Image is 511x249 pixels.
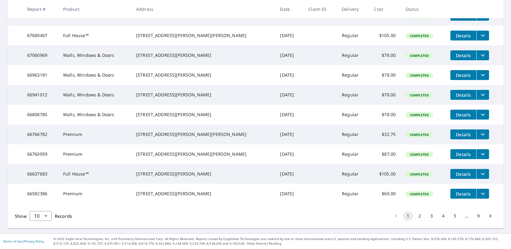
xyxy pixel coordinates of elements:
[22,26,58,45] td: 67680467
[136,171,270,177] div: [STREET_ADDRESS][PERSON_NAME]
[454,33,473,39] span: Details
[3,239,44,243] p: |
[406,34,432,38] span: Completed
[403,211,413,221] button: page 1
[22,184,58,204] td: 66582386
[337,164,369,184] td: Regular
[454,72,473,78] span: Details
[337,184,369,204] td: Regular
[462,213,472,219] div: …
[22,45,58,65] td: 67060969
[406,73,432,78] span: Completed
[450,50,476,60] button: detailsBtn-67060969
[58,164,131,184] td: Full House™
[337,124,369,144] td: Regular
[406,152,432,157] span: Completed
[450,149,476,159] button: detailsBtn-66760959
[337,85,369,105] td: Regular
[275,144,303,164] td: [DATE]
[438,211,448,221] button: Go to page 4
[369,184,401,204] td: $60.00
[15,213,27,219] span: Show
[369,105,401,124] td: $78.00
[476,70,489,80] button: filesDropdownBtn-66963181
[450,110,476,120] button: detailsBtn-66808785
[275,105,303,124] td: [DATE]
[275,184,303,204] td: [DATE]
[474,211,483,221] button: Go to page 9
[58,85,131,105] td: Walls, Windows & Doors
[450,129,476,139] button: detailsBtn-66766782
[369,45,401,65] td: $78.00
[58,45,131,65] td: Walls, Windows & Doors
[415,211,425,221] button: Go to page 2
[58,65,131,85] td: Walls, Windows & Doors
[369,144,401,164] td: $87.00
[275,85,303,105] td: [DATE]
[450,169,476,179] button: detailsBtn-66637683
[450,189,476,199] button: detailsBtn-66582386
[275,45,303,65] td: [DATE]
[450,90,476,100] button: detailsBtn-66941012
[476,169,489,179] button: filesDropdownBtn-66637683
[136,112,270,118] div: [STREET_ADDRESS][PERSON_NAME]
[136,72,270,78] div: [STREET_ADDRESS][PERSON_NAME]
[427,211,436,221] button: Go to page 3
[22,144,58,164] td: 66760959
[275,164,303,184] td: [DATE]
[136,32,270,39] div: [STREET_ADDRESS][PERSON_NAME][PERSON_NAME]
[369,65,401,85] td: $78.00
[406,53,432,58] span: Completed
[476,31,489,40] button: filesDropdownBtn-67680467
[275,26,303,45] td: [DATE]
[337,144,369,164] td: Regular
[454,53,473,58] span: Details
[136,191,270,197] div: [STREET_ADDRESS][PERSON_NAME]
[476,90,489,100] button: filesDropdownBtn-66941012
[476,50,489,60] button: filesDropdownBtn-67060969
[30,207,52,225] div: 10
[275,124,303,144] td: [DATE]
[476,110,489,120] button: filesDropdownBtn-66808785
[406,93,432,97] span: Completed
[136,151,270,157] div: [STREET_ADDRESS][PERSON_NAME][PERSON_NAME]
[55,213,72,219] span: Records
[454,191,473,197] span: Details
[22,85,58,105] td: 66941012
[369,164,401,184] td: $105.00
[450,70,476,80] button: detailsBtn-66963181
[369,124,401,144] td: $32.75
[454,151,473,157] span: Details
[406,133,432,137] span: Completed
[454,92,473,98] span: Details
[275,65,303,85] td: [DATE]
[485,211,495,221] button: Go to next page
[136,92,270,98] div: [STREET_ADDRESS][PERSON_NAME]
[476,129,489,139] button: filesDropdownBtn-66766782
[476,189,489,199] button: filesDropdownBtn-66582386
[454,171,473,177] span: Details
[136,52,270,58] div: [STREET_ADDRESS][PERSON_NAME]
[24,239,44,243] a: Privacy Policy
[58,124,131,144] td: Premium
[406,172,432,176] span: Completed
[22,105,58,124] td: 66808785
[369,26,401,45] td: $105.00
[406,192,432,196] span: Completed
[337,105,369,124] td: Regular
[58,26,131,45] td: Full House™
[22,65,58,85] td: 66963181
[337,45,369,65] td: Regular
[450,31,476,40] button: detailsBtn-67680467
[406,113,432,117] span: Completed
[454,132,473,137] span: Details
[390,211,496,221] nav: pagination navigation
[22,124,58,144] td: 66766782
[476,149,489,159] button: filesDropdownBtn-66760959
[136,131,270,137] div: [STREET_ADDRESS][PERSON_NAME][PERSON_NAME]
[30,211,52,221] div: Show 10 records
[454,112,473,118] span: Details
[3,239,22,243] a: Terms of Use
[58,184,131,204] td: Premium
[450,211,460,221] button: Go to page 5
